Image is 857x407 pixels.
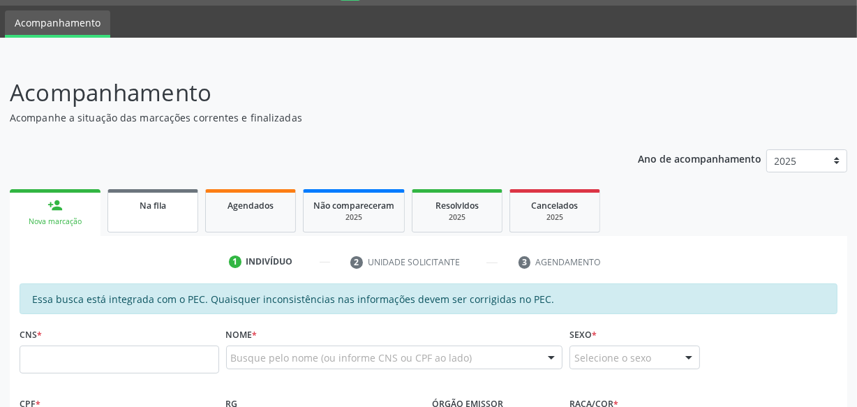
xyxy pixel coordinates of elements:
[231,350,472,365] span: Busque pelo nome (ou informe CNS ou CPF ao lado)
[422,212,492,223] div: 2025
[246,256,293,268] div: Indivíduo
[20,216,91,227] div: Nova marcação
[5,10,110,38] a: Acompanhamento
[569,324,597,346] label: Sexo
[228,200,274,212] span: Agendados
[520,212,590,223] div: 2025
[47,198,63,213] div: person_add
[532,200,579,212] span: Cancelados
[226,324,258,346] label: Nome
[229,256,241,268] div: 1
[10,75,596,110] p: Acompanhamento
[638,149,761,167] p: Ano de acompanhamento
[10,110,596,125] p: Acompanhe a situação das marcações correntes e finalizadas
[574,350,651,365] span: Selecione o sexo
[313,200,394,212] span: Não compareceram
[20,283,837,314] div: Essa busca está integrada com o PEC. Quaisquer inconsistências nas informações devem ser corrigid...
[435,200,479,212] span: Resolvidos
[20,324,42,346] label: CNS
[140,200,166,212] span: Na fila
[313,212,394,223] div: 2025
